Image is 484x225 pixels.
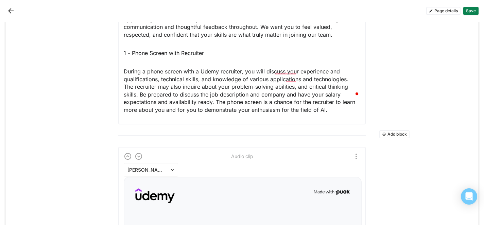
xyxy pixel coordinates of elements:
button: More options [352,152,360,160]
div: Audio clip [231,153,253,159]
div: Open Intercom Messenger [461,188,477,205]
button: Page details [426,7,461,15]
p: 1 - Phone Screen with Recruiter [124,49,360,57]
button: Save [463,7,479,15]
button: Add block [379,130,410,138]
button: Back [5,5,16,16]
p: During a phone screen with a Udemy recruiter, you will discuss your experience and qualifications... [124,68,360,113]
